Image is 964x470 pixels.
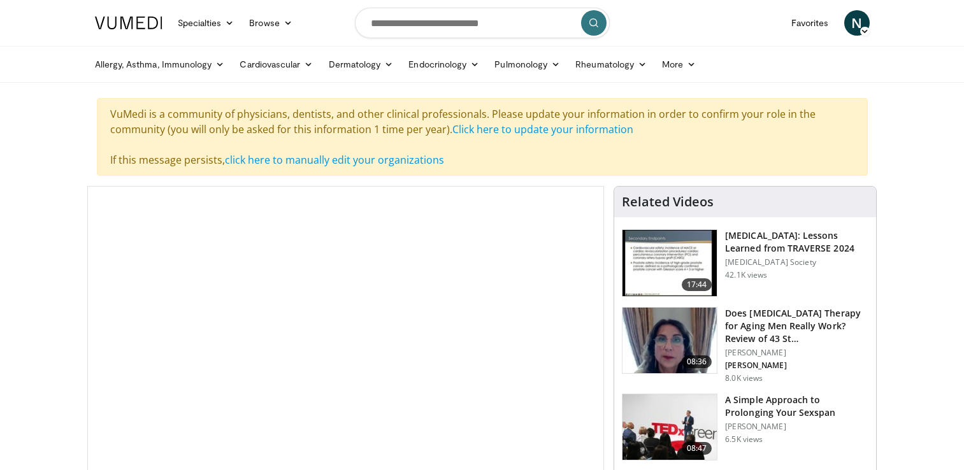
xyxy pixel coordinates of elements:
a: Browse [241,10,300,36]
p: [PERSON_NAME] [725,360,868,371]
img: 4d4bce34-7cbb-4531-8d0c-5308a71d9d6c.150x105_q85_crop-smart_upscale.jpg [622,308,717,374]
span: 17:44 [682,278,712,291]
h4: Related Videos [622,194,714,210]
a: Favorites [784,10,837,36]
p: 6.5K views [725,434,763,445]
a: 08:47 A Simple Approach to Prolonging Your Sexspan [PERSON_NAME] 6.5K views [622,394,868,461]
p: 42.1K views [725,270,767,280]
a: Pulmonology [487,52,568,77]
span: 08:36 [682,355,712,368]
h3: [MEDICAL_DATA]: Lessons Learned from TRAVERSE 2024 [725,229,868,255]
a: 17:44 [MEDICAL_DATA]: Lessons Learned from TRAVERSE 2024 [MEDICAL_DATA] Society 42.1K views [622,229,868,297]
span: 08:47 [682,442,712,455]
a: Endocrinology [401,52,487,77]
p: 8.0K views [725,373,763,383]
h3: Does [MEDICAL_DATA] Therapy for Aging Men Really Work? Review of 43 St… [725,307,868,345]
h3: A Simple Approach to Prolonging Your Sexspan [725,394,868,419]
a: Cardiovascular [232,52,320,77]
a: N [844,10,870,36]
a: Rheumatology [568,52,654,77]
p: [PERSON_NAME] [725,422,868,432]
a: 08:36 Does [MEDICAL_DATA] Therapy for Aging Men Really Work? Review of 43 St… [PERSON_NAME] [PERS... [622,307,868,383]
img: VuMedi Logo [95,17,162,29]
input: Search topics, interventions [355,8,610,38]
img: c4bd4661-e278-4c34-863c-57c104f39734.150x105_q85_crop-smart_upscale.jpg [622,394,717,460]
a: Specialties [170,10,242,36]
img: 1317c62a-2f0d-4360-bee0-b1bff80fed3c.150x105_q85_crop-smart_upscale.jpg [622,230,717,296]
a: More [654,52,703,77]
p: [PERSON_NAME] [725,348,868,358]
a: Dermatology [321,52,401,77]
p: [MEDICAL_DATA] Society [725,257,868,267]
a: click here to manually edit your organizations [225,153,444,167]
a: Allergy, Asthma, Immunology [87,52,233,77]
div: VuMedi is a community of physicians, dentists, and other clinical professionals. Please update yo... [97,98,868,176]
a: Click here to update your information [452,122,633,136]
